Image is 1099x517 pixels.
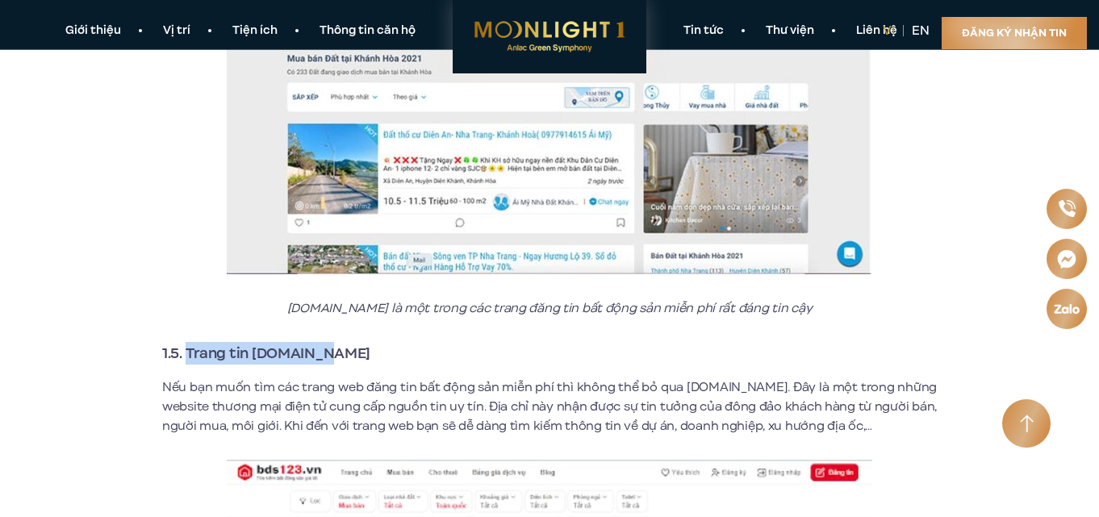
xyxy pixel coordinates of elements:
a: vi [883,22,895,40]
a: en [912,22,930,40]
a: Vị trí [142,23,211,40]
img: Phone icon [1056,198,1076,219]
a: Thư viện [745,23,835,40]
a: Tin tức [662,23,745,40]
a: Liên hệ [835,23,918,40]
a: Đăng ký nhận tin [942,17,1087,49]
strong: 1.5. Trang tin [DOMAIN_NAME] [162,343,370,364]
a: Giới thiệu [44,23,142,40]
img: Messenger icon [1055,247,1079,270]
a: Thông tin căn hộ [299,23,437,40]
a: Tiện ích [211,23,299,40]
img: Zalo icon [1053,300,1081,316]
em: [DOMAIN_NAME] là một trong các trang đăng tin bất động sản miễn phí rất đáng tin cậy [287,299,812,317]
p: Nếu bạn muốn tìm các trang web đăng tin bất động sản miễn phí thì không thể bỏ qua [DOMAIN_NAME].... [162,377,937,436]
img: Arrow icon [1020,415,1034,433]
